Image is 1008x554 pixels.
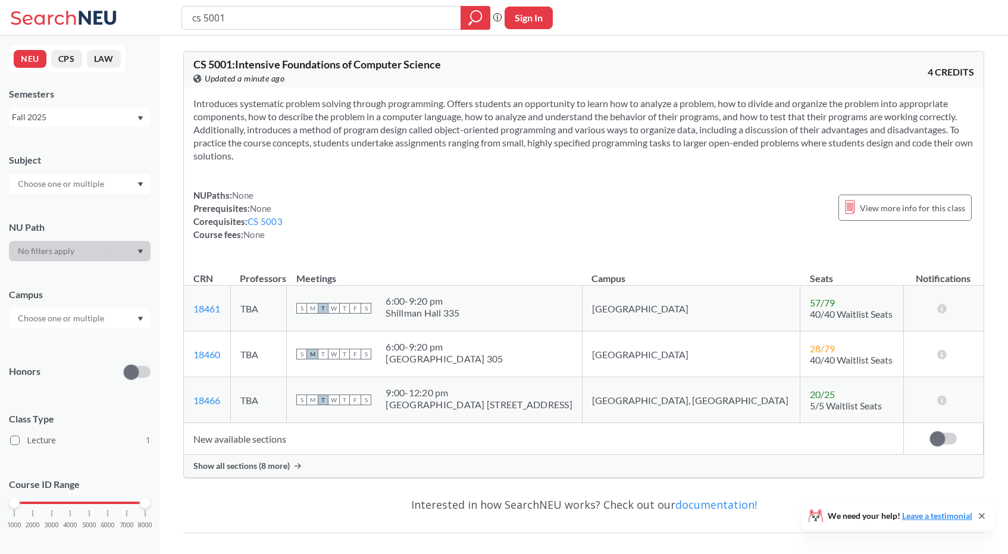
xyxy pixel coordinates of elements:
[361,349,371,359] span: S
[9,308,151,328] div: Dropdown arrow
[193,303,220,314] a: 18461
[193,58,441,71] span: CS 5001 : Intensive Foundations of Computer Science
[386,387,572,399] div: 9:00 - 12:20 pm
[386,341,503,353] div: 6:00 - 9:20 pm
[339,303,350,314] span: T
[810,400,882,411] span: 5/5 Waitlist Seats
[146,434,151,447] span: 1
[582,286,800,331] td: [GEOGRAPHIC_DATA]
[307,395,318,405] span: M
[248,216,283,227] a: CS 5003
[361,303,371,314] span: S
[9,288,151,301] div: Campus
[138,522,152,528] span: 8000
[26,522,40,528] span: 2000
[675,497,757,512] a: documentation!
[800,260,904,286] th: Seats
[137,116,143,121] svg: Dropdown arrow
[193,272,213,285] div: CRN
[810,297,835,308] span: 57 / 79
[307,303,318,314] span: M
[12,177,112,191] input: Choose one or multiple
[810,354,893,365] span: 40/40 Waitlist Seats
[903,260,983,286] th: Notifications
[307,349,318,359] span: M
[386,307,459,319] div: Shillman Hall 335
[461,6,490,30] div: magnifying glass
[120,522,134,528] span: 7000
[230,260,287,286] th: Professors
[810,343,835,354] span: 28 / 79
[810,308,893,320] span: 40/40 Waitlist Seats
[860,201,965,215] span: View more info for this class
[137,249,143,254] svg: Dropdown arrow
[184,423,903,455] td: New available sections
[9,241,151,261] div: Dropdown arrow
[9,365,40,378] p: Honors
[468,10,483,26] svg: magnifying glass
[10,433,151,448] label: Lecture
[328,349,339,359] span: W
[328,303,339,314] span: W
[137,317,143,321] svg: Dropdown arrow
[193,189,283,241] div: NUPaths: Prerequisites: Corequisites: Course fees:
[184,455,984,477] div: Show all sections (8 more)
[205,72,284,85] span: Updated a minute ago
[582,331,800,377] td: [GEOGRAPHIC_DATA]
[9,174,151,194] div: Dropdown arrow
[243,229,265,240] span: None
[9,221,151,234] div: NU Path
[232,190,253,201] span: None
[137,182,143,187] svg: Dropdown arrow
[250,203,271,214] span: None
[193,349,220,360] a: 18460
[183,487,984,522] div: Interested in how SearchNEU works? Check out our
[14,50,46,68] button: NEU
[193,461,290,471] span: Show all sections (8 more)
[287,260,583,286] th: Meetings
[12,111,136,124] div: Fall 2025
[12,311,112,325] input: Choose one or multiple
[193,395,220,406] a: 18466
[318,395,328,405] span: T
[9,87,151,101] div: Semesters
[230,331,287,377] td: TBA
[582,260,800,286] th: Campus
[9,412,151,425] span: Class Type
[828,512,972,520] span: We need your help!
[328,395,339,405] span: W
[87,50,121,68] button: LAW
[339,349,350,359] span: T
[193,97,974,162] section: Introduces systematic problem solving through programming. Offers students an opportunity to lear...
[7,522,21,528] span: 1000
[902,511,972,521] a: Leave a testimonial
[191,8,452,28] input: Class, professor, course number, "phrase"
[810,389,835,400] span: 20 / 25
[9,108,151,127] div: Fall 2025Dropdown arrow
[318,349,328,359] span: T
[9,154,151,167] div: Subject
[296,395,307,405] span: S
[82,522,96,528] span: 5000
[361,395,371,405] span: S
[350,349,361,359] span: F
[350,395,361,405] span: F
[386,399,572,411] div: [GEOGRAPHIC_DATA] [STREET_ADDRESS]
[296,349,307,359] span: S
[230,286,287,331] td: TBA
[318,303,328,314] span: T
[51,50,82,68] button: CPS
[101,522,115,528] span: 6000
[928,65,974,79] span: 4 CREDITS
[45,522,59,528] span: 3000
[339,395,350,405] span: T
[505,7,553,29] button: Sign In
[63,522,77,528] span: 4000
[9,478,151,492] p: Course ID Range
[582,377,800,423] td: [GEOGRAPHIC_DATA], [GEOGRAPHIC_DATA]
[350,303,361,314] span: F
[230,377,287,423] td: TBA
[386,353,503,365] div: [GEOGRAPHIC_DATA] 305
[386,295,459,307] div: 6:00 - 9:20 pm
[296,303,307,314] span: S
